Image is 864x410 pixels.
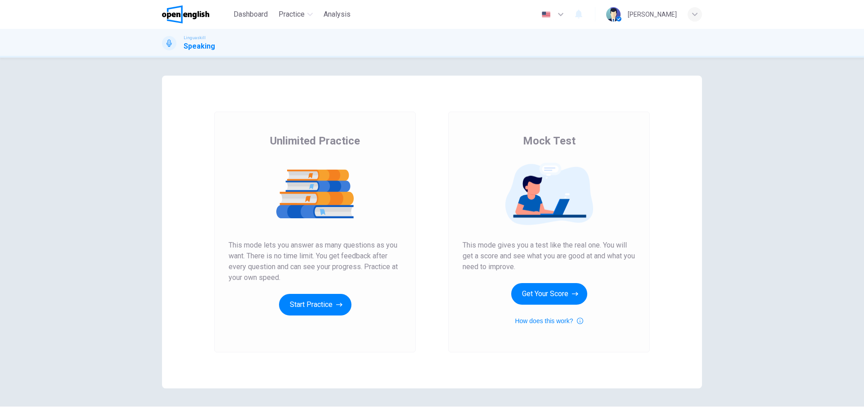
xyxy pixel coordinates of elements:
span: This mode lets you answer as many questions as you want. There is no time limit. You get feedback... [229,240,401,283]
span: Analysis [324,9,351,20]
span: This mode gives you a test like the real one. You will get a score and see what you are good at a... [463,240,635,272]
a: OpenEnglish logo [162,5,230,23]
div: [PERSON_NAME] [628,9,677,20]
span: Linguaskill [184,35,206,41]
h1: Speaking [184,41,215,52]
button: Get Your Score [511,283,587,305]
img: Profile picture [606,7,621,22]
button: How does this work? [515,315,583,326]
span: Mock Test [523,134,576,148]
button: Analysis [320,6,354,23]
button: Start Practice [279,294,351,315]
span: Unlimited Practice [270,134,360,148]
button: Dashboard [230,6,271,23]
span: Practice [279,9,305,20]
span: Dashboard [234,9,268,20]
img: OpenEnglish logo [162,5,209,23]
img: en [540,11,552,18]
button: Practice [275,6,316,23]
